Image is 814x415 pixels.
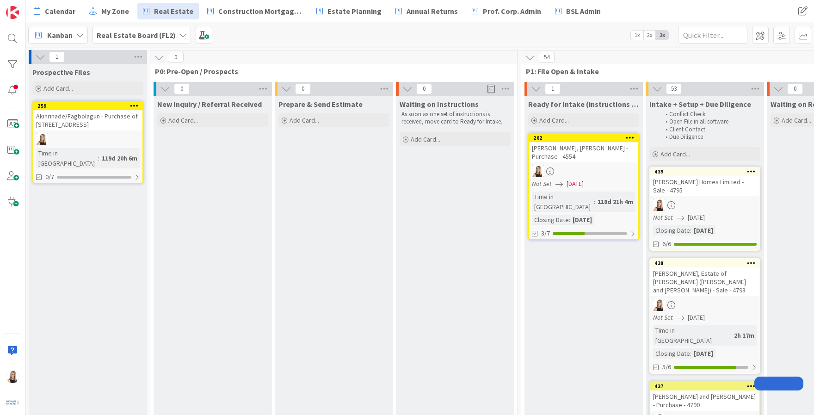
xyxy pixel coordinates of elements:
[6,370,19,383] img: DB
[549,3,606,19] a: BSL Admin
[660,150,690,158] span: Add Card...
[787,83,803,94] span: 0
[168,52,184,63] span: 0
[662,239,671,249] span: 6/6
[650,382,759,390] div: 437
[36,133,48,145] img: DB
[730,330,732,341] span: :
[688,313,705,322] span: [DATE]
[532,180,552,188] i: Not Set
[539,52,555,63] span: 54
[650,259,759,267] div: 438
[101,6,129,17] span: My Zone
[653,225,690,235] div: Closing Date
[529,134,638,162] div: 262[PERSON_NAME], [PERSON_NAME] - Purchase - 4554
[650,167,759,196] div: 439[PERSON_NAME] Homes Limited - Sale - 4795
[466,3,547,19] a: Prof. Corp. Admin
[649,99,751,109] span: Intake + Setup + Due Diligence
[157,99,262,109] span: New Inquiry / Referral Received
[595,197,635,207] div: 118d 21h 4m
[529,142,638,162] div: [PERSON_NAME], [PERSON_NAME] - Purchase - 4554
[660,111,759,118] li: Conflict Check
[545,83,561,94] span: 1
[691,348,715,359] div: [DATE]
[137,3,199,19] a: Real Estate
[416,83,432,94] span: 0
[650,390,759,411] div: [PERSON_NAME] and [PERSON_NAME] - Purchase - 4790
[174,83,190,94] span: 0
[541,229,550,238] span: 3/7
[539,116,569,124] span: Add Card...
[653,348,690,359] div: Closing Date
[33,102,142,110] div: 259
[653,199,665,211] img: DB
[650,167,759,176] div: 439
[653,325,730,346] div: Time in [GEOGRAPHIC_DATA]
[650,199,759,211] div: DB
[691,225,715,235] div: [DATE]
[290,116,319,124] span: Add Card...
[45,6,75,17] span: Calendar
[155,67,506,76] span: P0: Pre-Open / Prospects
[99,153,140,163] div: 119d 20h 6m
[654,383,759,390] div: 437
[28,3,81,19] a: Calendar
[327,6,382,17] span: Estate Planning
[653,299,665,311] img: DB
[690,225,691,235] span: :
[570,215,594,225] div: [DATE]
[656,31,668,40] span: 3x
[84,3,135,19] a: My Zone
[650,259,759,296] div: 438[PERSON_NAME], Estate of [PERSON_NAME] ([PERSON_NAME] and [PERSON_NAME]) - Sale - 4793
[168,116,198,124] span: Add Card...
[653,313,673,322] i: Not Set
[483,6,541,17] span: Prof. Corp. Admin
[654,168,759,175] div: 439
[528,99,639,109] span: Ready for Intake (instructions received)
[666,83,682,94] span: 53
[532,215,569,225] div: Closing Date
[401,111,509,126] p: As soon as one set of instructions is received, move card to Ready for Intake.
[97,31,176,40] b: Real Estate Board (FL2)
[650,382,759,411] div: 437[PERSON_NAME] and [PERSON_NAME] - Purchase - 4790
[6,6,19,19] img: Visit kanbanzone.com
[49,51,65,62] span: 1
[650,176,759,196] div: [PERSON_NAME] Homes Limited - Sale - 4795
[47,30,73,41] span: Kanban
[295,83,311,94] span: 0
[566,6,601,17] span: BSL Admin
[654,260,759,266] div: 438
[532,192,594,212] div: Time in [GEOGRAPHIC_DATA]
[33,133,142,145] div: DB
[660,118,759,125] li: Open File in all software
[678,27,747,43] input: Quick Filter...
[688,213,705,223] span: [DATE]
[529,134,638,142] div: 262
[782,116,811,124] span: Add Card...
[311,3,387,19] a: Estate Planning
[567,179,584,189] span: [DATE]
[218,6,302,17] span: Construction Mortgages - Draws
[6,396,19,409] img: avatar
[532,165,544,177] img: DB
[278,99,363,109] span: Prepare & Send Estimate
[37,103,142,109] div: 259
[400,99,479,109] span: Waiting on Instructions
[98,153,99,163] span: :
[36,148,98,168] div: Time in [GEOGRAPHIC_DATA]
[154,6,193,17] span: Real Estate
[643,31,656,40] span: 2x
[33,110,142,130] div: Akinrinade/Fagbolagun - Purchase of [STREET_ADDRESS]
[631,31,643,40] span: 1x
[202,3,308,19] a: Construction Mortgages - Draws
[33,102,142,130] div: 259Akinrinade/Fagbolagun - Purchase of [STREET_ADDRESS]
[411,135,440,143] span: Add Card...
[650,267,759,296] div: [PERSON_NAME], Estate of [PERSON_NAME] ([PERSON_NAME] and [PERSON_NAME]) - Sale - 4793
[533,135,638,141] div: 262
[594,197,595,207] span: :
[32,68,90,77] span: Prospective Files
[529,165,638,177] div: DB
[660,133,759,141] li: Due Diligence
[407,6,458,17] span: Annual Returns
[45,172,54,182] span: 0/7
